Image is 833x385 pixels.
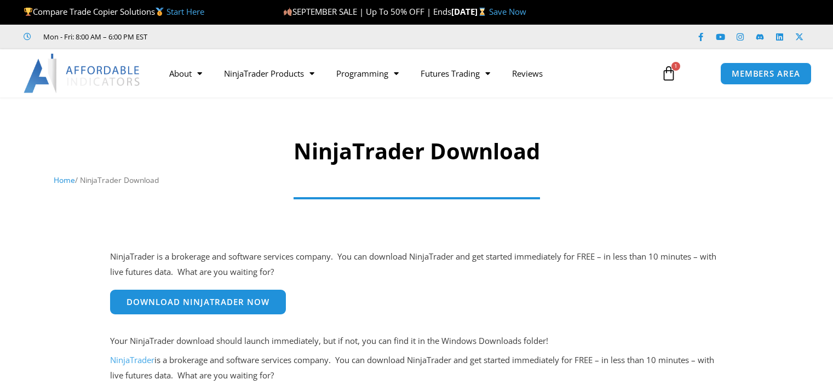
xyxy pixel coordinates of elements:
[110,290,286,314] a: Download NinjaTrader Now
[213,61,325,86] a: NinjaTrader Products
[166,6,204,17] a: Start Here
[41,30,147,43] span: Mon - Fri: 8:00 AM – 6:00 PM EST
[671,62,680,71] span: 1
[451,6,489,17] strong: [DATE]
[54,136,779,166] h1: NinjaTrader Download
[325,61,410,86] a: Programming
[127,298,269,306] span: Download NinjaTrader Now
[110,354,154,365] a: NinjaTrader
[110,353,723,383] p: is a brokerage and software services company. You can download NinjaTrader and get started immedi...
[284,8,292,16] img: 🍂
[720,62,812,85] a: MEMBERS AREA
[24,6,204,17] span: Compare Trade Copier Solutions
[110,334,723,349] p: Your NinjaTrader download should launch immediately, but if not, you can find it in the Windows D...
[478,8,486,16] img: ⌛
[54,173,779,187] nav: Breadcrumb
[156,8,164,16] img: 🥇
[163,31,327,42] iframe: Customer reviews powered by Trustpilot
[501,61,554,86] a: Reviews
[54,175,75,185] a: Home
[732,70,800,78] span: MEMBERS AREA
[283,6,451,17] span: SEPTEMBER SALE | Up To 50% OFF | Ends
[158,61,650,86] nav: Menu
[24,54,141,93] img: LogoAI | Affordable Indicators – NinjaTrader
[24,8,32,16] img: 🏆
[410,61,501,86] a: Futures Trading
[489,6,526,17] a: Save Now
[158,61,213,86] a: About
[645,58,693,89] a: 1
[110,249,723,280] p: NinjaTrader is a brokerage and software services company. You can download NinjaTrader and get st...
